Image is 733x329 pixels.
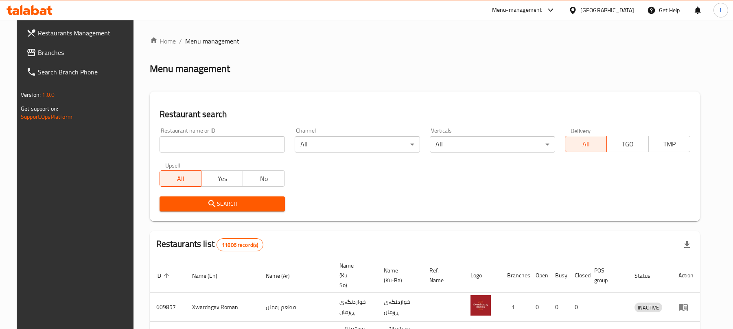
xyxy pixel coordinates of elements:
[470,295,491,316] img: Xwardngay Roman
[166,199,278,209] span: Search
[150,62,230,75] h2: Menu management
[529,258,549,293] th: Open
[20,43,139,62] a: Branches
[429,266,454,285] span: Ref. Name
[648,136,690,152] button: TMP
[150,36,176,46] a: Home
[20,62,139,82] a: Search Branch Phone
[42,89,55,100] span: 1.0.0
[333,293,377,322] td: خواردنگەی ڕۆمان
[160,136,285,153] input: Search for restaurant name or ID..
[295,136,420,153] div: All
[163,173,198,185] span: All
[259,293,333,322] td: مطعم رومان
[38,67,133,77] span: Search Branch Phone
[549,293,568,322] td: 0
[156,238,264,251] h2: Restaurants list
[21,103,58,114] span: Get support on:
[678,302,694,312] div: Menu
[185,36,239,46] span: Menu management
[549,258,568,293] th: Busy
[179,36,182,46] li: /
[21,111,72,122] a: Support.OpsPlatform
[464,258,501,293] th: Logo
[565,136,607,152] button: All
[165,162,180,168] label: Upsell
[580,6,634,15] div: [GEOGRAPHIC_DATA]
[430,136,555,153] div: All
[217,241,263,249] span: 11806 record(s)
[568,258,588,293] th: Closed
[201,170,243,187] button: Yes
[150,293,186,322] td: 609857
[150,36,700,46] nav: breadcrumb
[720,6,721,15] span: l
[652,138,687,150] span: TMP
[243,170,284,187] button: No
[610,138,645,150] span: TGO
[217,238,263,251] div: Total records count
[571,128,591,133] label: Delivery
[160,196,285,211] button: Search
[160,108,690,120] h2: Restaurant search
[635,271,661,281] span: Status
[156,271,172,281] span: ID
[672,258,700,293] th: Action
[606,136,648,152] button: TGO
[21,89,41,100] span: Version:
[677,235,697,255] div: Export file
[186,293,259,322] td: Xwardngay Roman
[635,303,662,312] span: INACTIVE
[192,271,228,281] span: Name (En)
[529,293,549,322] td: 0
[384,266,413,285] span: Name (Ku-Ba)
[492,5,542,15] div: Menu-management
[38,48,133,57] span: Branches
[568,293,588,322] td: 0
[266,271,300,281] span: Name (Ar)
[38,28,133,38] span: Restaurants Management
[339,261,368,290] span: Name (Ku-So)
[160,170,201,187] button: All
[569,138,604,150] span: All
[594,266,618,285] span: POS group
[501,258,529,293] th: Branches
[20,23,139,43] a: Restaurants Management
[246,173,281,185] span: No
[501,293,529,322] td: 1
[377,293,423,322] td: خواردنگەی ڕۆمان
[205,173,240,185] span: Yes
